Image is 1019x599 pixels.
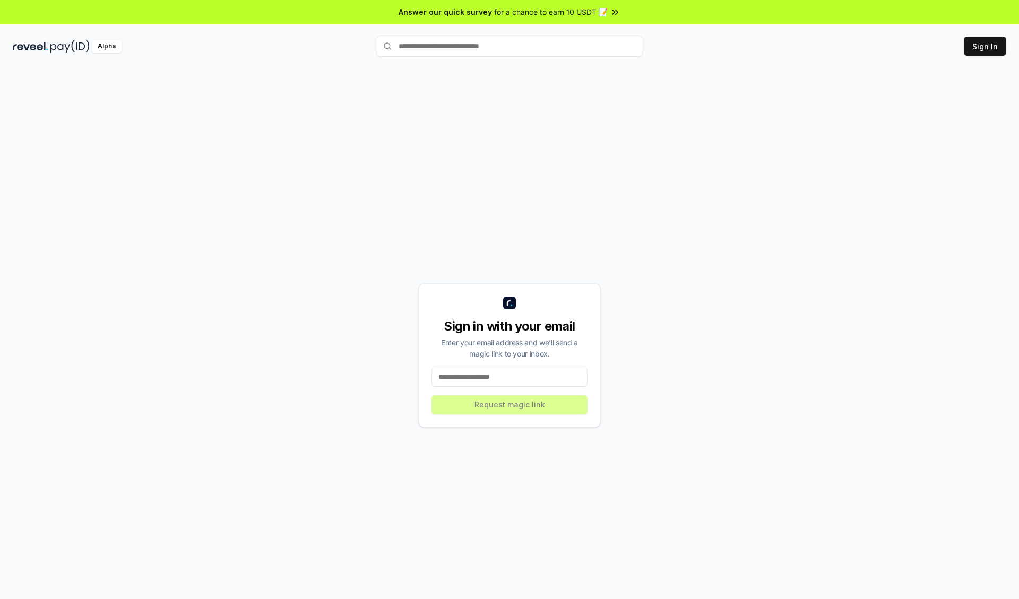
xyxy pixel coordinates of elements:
span: for a chance to earn 10 USDT 📝 [494,6,608,18]
div: Sign in with your email [431,318,588,335]
button: Sign In [964,37,1006,56]
img: pay_id [50,40,90,53]
div: Enter your email address and we’ll send a magic link to your inbox. [431,337,588,359]
img: logo_small [503,297,516,309]
img: reveel_dark [13,40,48,53]
span: Answer our quick survey [399,6,492,18]
div: Alpha [92,40,122,53]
